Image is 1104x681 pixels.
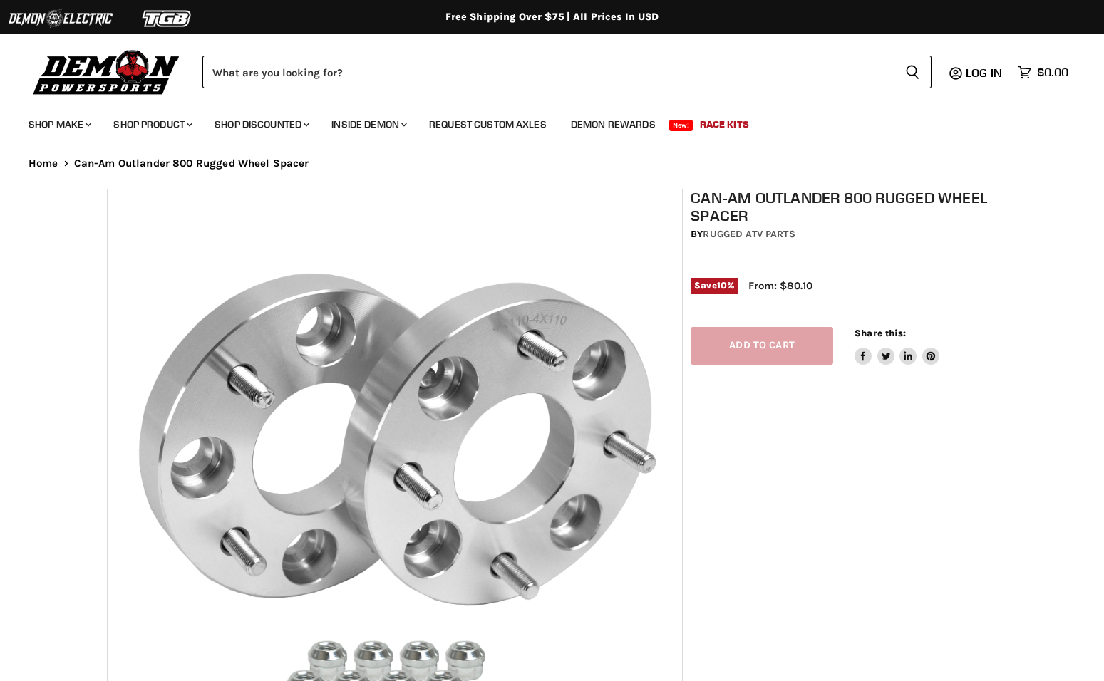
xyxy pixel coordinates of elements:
a: Rugged ATV Parts [703,228,795,240]
img: TGB Logo 2 [114,5,221,32]
ul: Main menu [18,104,1065,139]
a: Shop Discounted [204,110,318,139]
a: Request Custom Axles [418,110,557,139]
h1: Can-Am Outlander 800 Rugged Wheel Spacer [691,189,1005,224]
span: New! [669,120,693,131]
a: Inside Demon [321,110,416,139]
span: $0.00 [1037,66,1068,79]
a: $0.00 [1011,62,1075,83]
span: Can-Am Outlander 800 Rugged Wheel Spacer [74,157,309,170]
a: Race Kits [689,110,760,139]
a: Shop Make [18,110,100,139]
aside: Share this: [855,327,939,365]
img: Demon Powersports [29,46,185,97]
a: Demon Rewards [560,110,666,139]
a: Shop Product [103,110,201,139]
img: Demon Electric Logo 2 [7,5,114,32]
input: Search [202,56,894,88]
span: Log in [966,66,1002,80]
span: From: $80.10 [748,279,812,292]
span: 10 [717,280,727,291]
span: Save % [691,278,738,293]
button: Search [894,56,932,88]
form: Product [202,56,932,88]
a: Home [29,157,58,170]
div: by [691,227,1005,242]
a: Log in [959,66,1011,79]
span: Share this: [855,328,906,338]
